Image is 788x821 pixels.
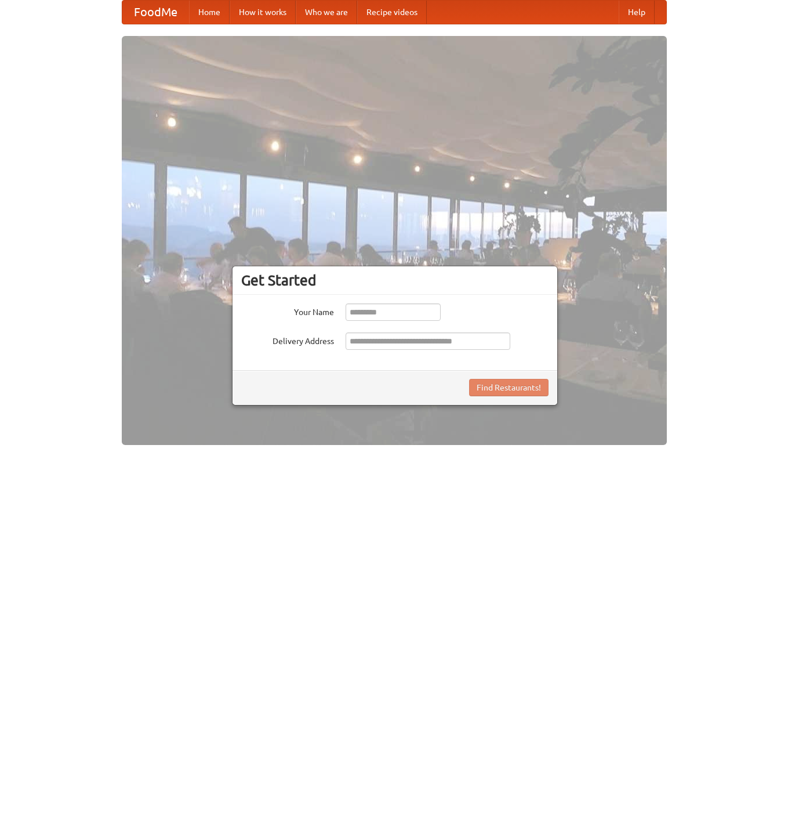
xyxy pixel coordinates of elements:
[241,303,334,318] label: Your Name
[619,1,655,24] a: Help
[296,1,357,24] a: Who we are
[469,379,549,396] button: Find Restaurants!
[241,332,334,347] label: Delivery Address
[357,1,427,24] a: Recipe videos
[122,1,189,24] a: FoodMe
[230,1,296,24] a: How it works
[241,272,549,289] h3: Get Started
[189,1,230,24] a: Home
